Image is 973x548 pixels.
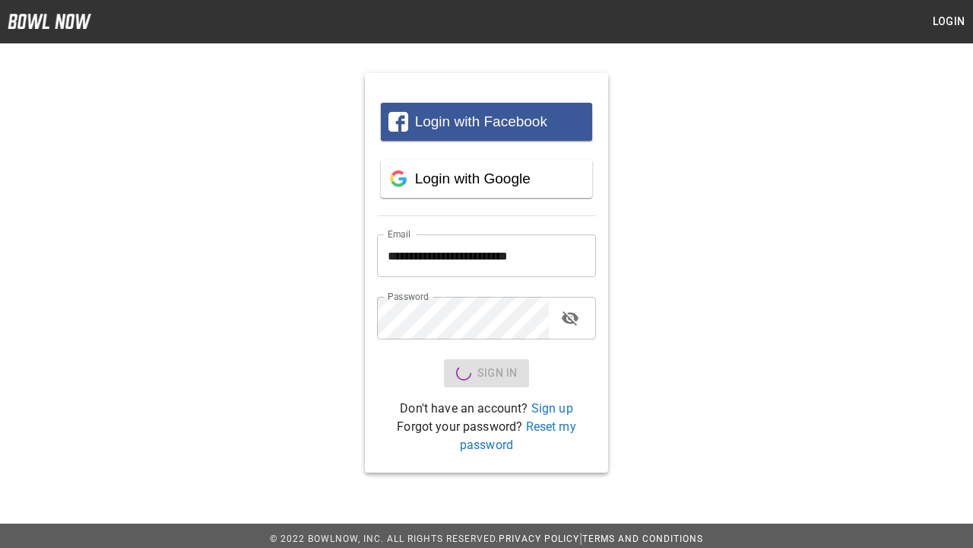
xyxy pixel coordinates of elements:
button: Login [924,8,973,36]
button: toggle password visibility [555,303,585,333]
a: Terms and Conditions [582,534,703,544]
a: Privacy Policy [499,534,579,544]
button: Login with Facebook [381,103,592,141]
span: Login with Google [415,170,531,186]
p: Forgot your password? [377,418,596,454]
a: Sign up [531,401,573,416]
p: Don't have an account? [377,400,596,418]
span: Login with Facebook [415,113,547,129]
span: © 2022 BowlNow, Inc. All Rights Reserved. [270,534,499,544]
button: Login with Google [381,160,592,198]
img: logo [8,14,91,29]
a: Reset my password [460,419,576,452]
